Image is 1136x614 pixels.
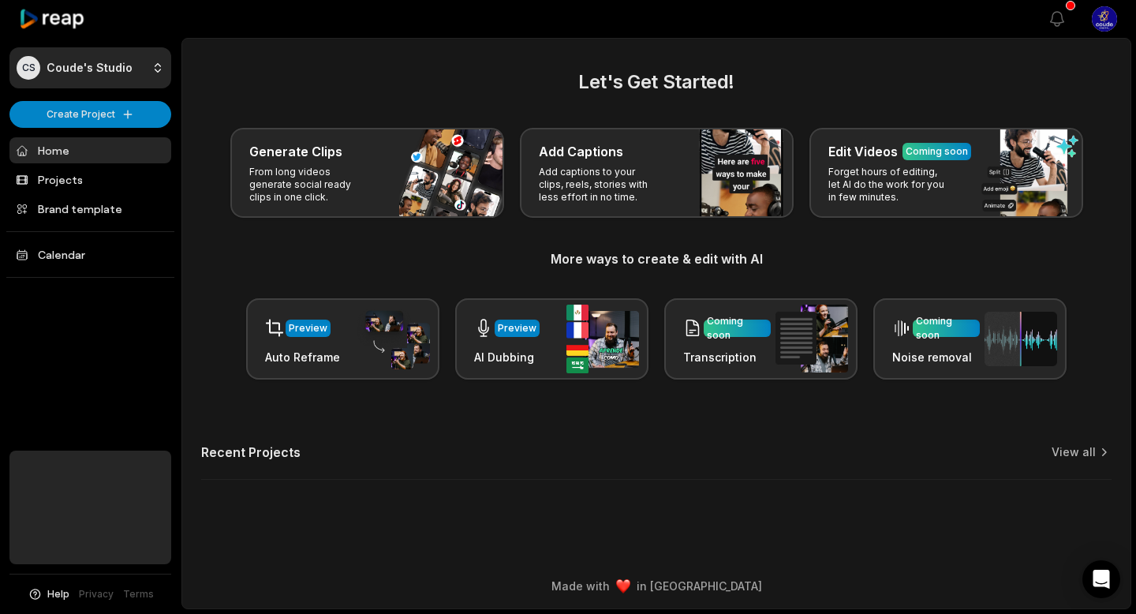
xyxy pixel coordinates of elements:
[906,144,968,159] div: Coming soon
[985,312,1057,366] img: noise_removal.png
[201,68,1112,96] h2: Let's Get Started!
[566,305,639,373] img: ai_dubbing.png
[683,349,771,365] h3: Transcription
[9,101,171,128] button: Create Project
[9,196,171,222] a: Brand template
[9,241,171,268] a: Calendar
[828,166,951,204] p: Forget hours of editing, let AI do the work for you in few minutes.
[28,587,69,601] button: Help
[707,314,768,343] div: Coming soon
[47,587,69,601] span: Help
[196,578,1116,594] div: Made with in [GEOGRAPHIC_DATA]
[616,579,630,593] img: heart emoji
[357,309,430,370] img: auto_reframe.png
[1052,444,1096,460] a: View all
[539,166,661,204] p: Add captions to your clips, reels, stories with less effort in no time.
[201,444,301,460] h2: Recent Projects
[249,142,342,161] h3: Generate Clips
[916,314,977,343] div: Coming soon
[265,349,340,365] h3: Auto Reframe
[79,587,114,601] a: Privacy
[201,249,1112,268] h3: More ways to create & edit with AI
[289,321,327,335] div: Preview
[474,349,540,365] h3: AI Dubbing
[1082,560,1120,598] div: Open Intercom Messenger
[9,167,171,193] a: Projects
[249,166,372,204] p: From long videos generate social ready clips in one click.
[123,587,154,601] a: Terms
[775,305,848,373] img: transcription.png
[17,56,40,80] div: CS
[539,142,623,161] h3: Add Captions
[498,321,536,335] div: Preview
[9,137,171,163] a: Home
[47,61,133,75] p: Coude's Studio
[892,349,980,365] h3: Noise removal
[828,142,898,161] h3: Edit Videos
